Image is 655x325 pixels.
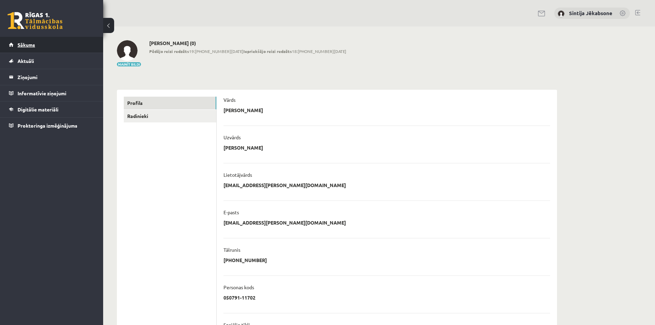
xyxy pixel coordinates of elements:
a: Sākums [9,37,95,53]
legend: Ziņojumi [18,69,95,85]
p: Personas kods [223,284,254,290]
span: Digitālie materiāli [18,106,58,112]
p: Lietotājvārds [223,172,252,178]
p: Tālrunis [223,247,240,253]
img: Sintija Jēkabsone [558,10,565,17]
a: Aktuāli [9,53,95,69]
p: [PERSON_NAME] [223,107,263,113]
p: [EMAIL_ADDRESS][PERSON_NAME][DOMAIN_NAME] [223,219,346,226]
p: [PHONE_NUMBER] [223,257,267,263]
span: Sākums [18,42,35,48]
button: Mainīt bildi [117,62,141,66]
legend: Informatīvie ziņojumi [18,85,95,101]
span: Aktuāli [18,58,34,64]
a: Sintija Jēkabsone [569,10,612,17]
h2: [PERSON_NAME] (0) [149,40,346,46]
p: 050791-11702 [223,294,255,301]
b: Iepriekšējo reizi redzēts [243,48,292,54]
p: Vārds [223,97,236,103]
p: [EMAIL_ADDRESS][PERSON_NAME][DOMAIN_NAME] [223,182,346,188]
p: [PERSON_NAME] [223,144,263,151]
a: Profils [124,97,216,109]
span: 19:[PHONE_NUMBER][DATE] 18:[PHONE_NUMBER][DATE] [149,48,346,54]
p: E-pasts [223,209,239,215]
a: Ziņojumi [9,69,95,85]
b: Pēdējo reizi redzēts [149,48,189,54]
img: Sintija Jēkabsone [117,40,138,61]
a: Radinieki [124,110,216,122]
a: Digitālie materiāli [9,101,95,117]
a: Proktoringa izmēģinājums [9,118,95,133]
a: Informatīvie ziņojumi [9,85,95,101]
span: Proktoringa izmēģinājums [18,122,77,129]
p: Uzvārds [223,134,241,140]
a: Rīgas 1. Tālmācības vidusskola [8,12,63,29]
